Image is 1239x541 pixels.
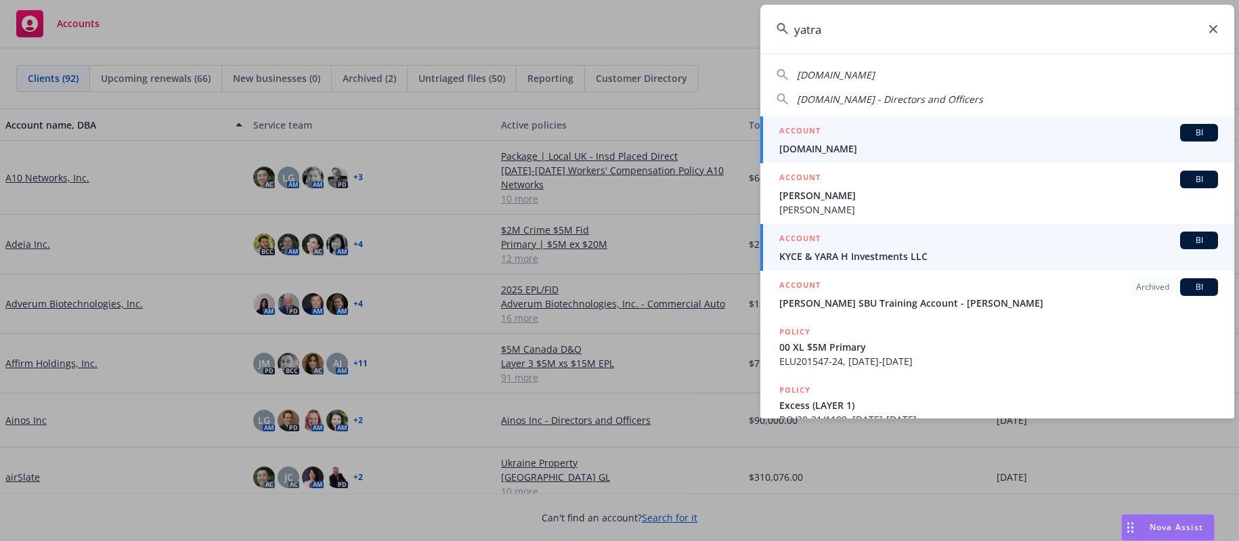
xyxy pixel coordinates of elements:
span: [PERSON_NAME] [779,188,1218,202]
a: POLICYExcess (LAYER 1)DO/20-21/1199, [DATE]-[DATE] [760,376,1234,434]
span: ELU201547-24, [DATE]-[DATE] [779,354,1218,368]
span: BI [1186,127,1213,139]
h5: ACCOUNT [779,171,821,187]
a: ACCOUNTBIKYCE & YARA H Investments LLC [760,224,1234,271]
span: [DOMAIN_NAME] [797,68,875,81]
span: BI [1186,281,1213,293]
input: Search... [760,5,1234,53]
a: ACCOUNTBI[DOMAIN_NAME] [760,116,1234,163]
h5: POLICY [779,383,810,397]
a: ACCOUNTBI[PERSON_NAME][PERSON_NAME] [760,163,1234,224]
span: KYCE & YARA H Investments LLC [779,249,1218,263]
h5: ACCOUNT [779,232,821,248]
span: [PERSON_NAME] [779,202,1218,217]
span: [DOMAIN_NAME] - Directors and Officers [797,93,983,106]
span: BI [1186,234,1213,246]
span: DO/20-21/1199, [DATE]-[DATE] [779,412,1218,427]
span: Excess (LAYER 1) [779,398,1218,412]
span: BI [1186,173,1213,186]
span: [DOMAIN_NAME] [779,142,1218,156]
span: [PERSON_NAME] SBU Training Account - [PERSON_NAME] [779,296,1218,310]
h5: POLICY [779,325,810,339]
a: ACCOUNTArchivedBI[PERSON_NAME] SBU Training Account - [PERSON_NAME] [760,271,1234,318]
span: Nova Assist [1150,521,1203,533]
span: Archived [1136,281,1169,293]
button: Nova Assist [1121,514,1215,541]
h5: ACCOUNT [779,124,821,140]
a: POLICY00 XL $5M PrimaryELU201547-24, [DATE]-[DATE] [760,318,1234,376]
h5: ACCOUNT [779,278,821,295]
span: 00 XL $5M Primary [779,340,1218,354]
div: Drag to move [1122,515,1139,540]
